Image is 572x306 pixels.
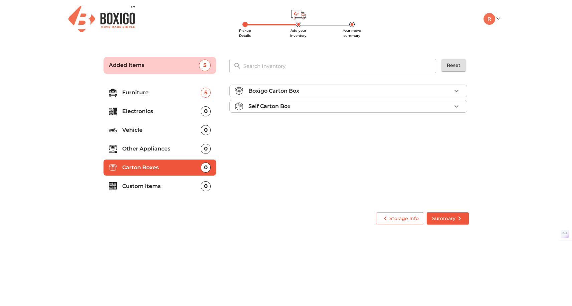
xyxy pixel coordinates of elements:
[122,164,201,172] p: Carton Boxes
[122,126,201,134] p: Vehicle
[290,28,307,38] span: Add your inventory
[122,89,201,97] p: Furniture
[122,182,201,190] p: Custom Items
[201,181,211,191] div: 0
[343,28,361,38] span: Your move summary
[427,212,469,225] button: Summary
[68,6,135,32] img: Boxigo
[109,61,199,69] p: Added Items
[122,145,201,153] p: Other Appliances
[381,214,419,223] span: Storage Info
[201,125,211,135] div: 0
[201,88,211,98] div: 5
[122,107,201,115] p: Electronics
[447,61,460,70] span: Reset
[376,212,424,225] button: Storage Info
[239,59,441,73] input: Search Inventory
[199,60,211,71] div: 5
[248,87,299,95] p: Boxigo Carton Box
[239,28,251,38] span: Pickup Details
[201,163,211,173] div: 0
[235,102,243,110] img: self_carton_box
[201,144,211,154] div: 0
[235,87,243,95] img: boxigo_carton_box
[248,102,291,110] p: Self Carton Box
[441,59,466,72] button: Reset
[432,214,463,223] span: Summary
[201,106,211,116] div: 0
